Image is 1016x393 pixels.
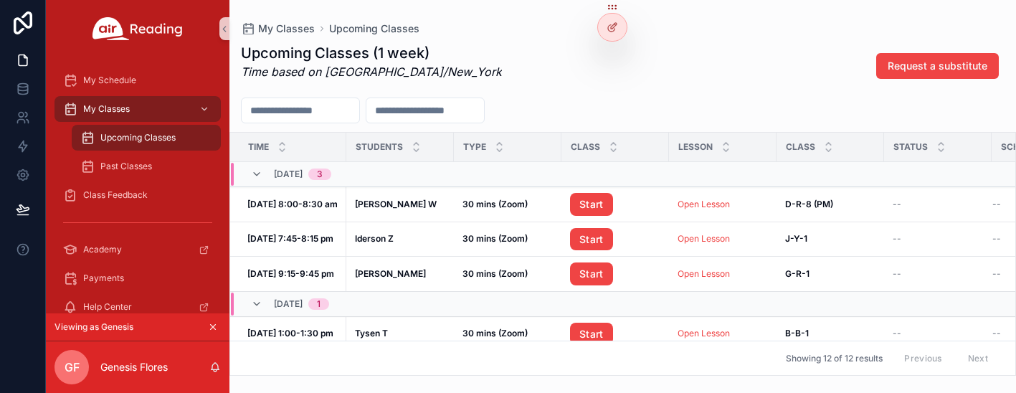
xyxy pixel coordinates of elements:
[247,233,333,244] strong: [DATE] 7:45-8:15 pm
[992,199,1001,210] span: --
[570,323,613,346] a: Start
[54,294,221,320] a: Help Center
[785,199,833,209] strong: D-R-8 (PM)
[893,233,901,245] span: --
[893,268,983,280] a: --
[678,328,730,338] a: Open Lesson
[54,265,221,291] a: Payments
[247,268,334,279] strong: [DATE] 9:15-9:45 pm
[893,328,983,339] a: --
[248,141,269,153] span: Time
[785,233,807,244] strong: J-Y-1
[241,65,502,79] em: Time based on [GEOGRAPHIC_DATA]/New_York
[893,268,901,280] span: --
[462,268,553,280] a: 30 mins (Zoom)
[247,328,338,339] a: [DATE] 1:00-1:30 pm
[329,22,419,36] a: Upcoming Classes
[46,57,229,313] div: scrollable content
[83,244,122,255] span: Academy
[571,141,600,153] span: Class
[570,228,660,251] a: Start
[247,233,338,245] a: [DATE] 7:45-8:15 pm
[876,53,999,79] button: Request a substitute
[83,273,124,284] span: Payments
[678,199,768,210] a: Open Lesson
[992,328,1001,339] span: --
[888,59,987,73] span: Request a substitute
[83,75,136,86] span: My Schedule
[785,328,875,339] a: B-B-1
[355,199,445,210] a: [PERSON_NAME] W
[54,321,133,333] span: Viewing as Genesis
[72,153,221,179] a: Past Classes
[678,268,730,279] a: Open Lesson
[247,268,338,280] a: [DATE] 9:15-9:45 pm
[678,328,768,339] a: Open Lesson
[92,17,183,40] img: App logo
[462,328,553,339] a: 30 mins (Zoom)
[462,233,553,245] a: 30 mins (Zoom)
[317,298,321,310] div: 1
[570,228,613,251] a: Start
[893,328,901,339] span: --
[54,96,221,122] a: My Classes
[570,193,613,216] a: Start
[355,268,426,279] strong: [PERSON_NAME]
[678,233,730,244] a: Open Lesson
[678,141,713,153] span: Lesson
[247,199,338,210] a: [DATE] 8:00-8:30 am
[570,323,660,346] a: Start
[356,141,403,153] span: Students
[355,268,445,280] a: [PERSON_NAME]
[786,141,815,153] span: Class
[355,328,388,338] strong: Tysen T
[274,169,303,180] span: [DATE]
[678,268,768,280] a: Open Lesson
[83,103,130,115] span: My Classes
[355,233,445,245] a: Iderson Z
[462,199,528,209] strong: 30 mins (Zoom)
[54,182,221,208] a: Class Feedback
[893,199,901,210] span: --
[72,125,221,151] a: Upcoming Classes
[785,328,809,338] strong: B-B-1
[355,328,445,339] a: Tysen T
[570,262,660,285] a: Start
[83,189,148,201] span: Class Feedback
[785,199,875,210] a: D-R-8 (PM)
[570,193,660,216] a: Start
[241,43,502,63] h1: Upcoming Classes (1 week)
[678,233,768,245] a: Open Lesson
[992,233,1001,245] span: --
[992,268,1001,280] span: --
[355,233,394,244] strong: Iderson Z
[247,328,333,338] strong: [DATE] 1:00-1:30 pm
[241,22,315,36] a: My Classes
[462,233,528,244] strong: 30 mins (Zoom)
[247,199,338,209] strong: [DATE] 8:00-8:30 am
[83,301,132,313] span: Help Center
[785,233,875,245] a: J-Y-1
[786,353,883,364] span: Showing 12 of 12 results
[785,268,875,280] a: G-R-1
[65,359,80,376] span: GF
[785,268,810,279] strong: G-R-1
[893,199,983,210] a: --
[678,199,730,209] a: Open Lesson
[258,22,315,36] span: My Classes
[100,360,168,374] p: Genesis Flores
[462,268,528,279] strong: 30 mins (Zoom)
[893,141,928,153] span: Status
[317,169,323,180] div: 3
[355,199,437,209] strong: [PERSON_NAME] W
[463,141,486,153] span: Type
[462,199,553,210] a: 30 mins (Zoom)
[570,262,613,285] a: Start
[100,132,176,143] span: Upcoming Classes
[893,233,983,245] a: --
[274,298,303,310] span: [DATE]
[100,161,152,172] span: Past Classes
[54,67,221,93] a: My Schedule
[462,328,528,338] strong: 30 mins (Zoom)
